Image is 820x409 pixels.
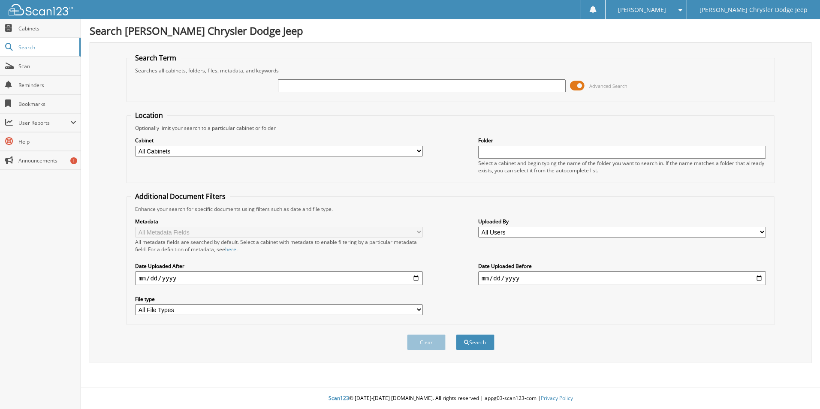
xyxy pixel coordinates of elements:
[329,394,349,402] span: Scan123
[225,246,236,253] a: here
[407,334,446,350] button: Clear
[478,159,766,174] div: Select a cabinet and begin typing the name of the folder you want to search in. If the name match...
[456,334,494,350] button: Search
[478,137,766,144] label: Folder
[135,271,423,285] input: start
[18,25,76,32] span: Cabinets
[131,192,230,201] legend: Additional Document Filters
[18,138,76,145] span: Help
[618,7,666,12] span: [PERSON_NAME]
[131,67,770,74] div: Searches all cabinets, folders, files, metadata, and keywords
[135,218,423,225] label: Metadata
[70,157,77,164] div: 1
[699,7,808,12] span: [PERSON_NAME] Chrysler Dodge Jeep
[131,53,181,63] legend: Search Term
[135,295,423,303] label: File type
[81,388,820,409] div: © [DATE]-[DATE] [DOMAIN_NAME]. All rights reserved | appg03-scan123-com |
[478,262,766,270] label: Date Uploaded Before
[18,44,75,51] span: Search
[135,238,423,253] div: All metadata fields are searched by default. Select a cabinet with metadata to enable filtering b...
[131,111,167,120] legend: Location
[478,218,766,225] label: Uploaded By
[18,100,76,108] span: Bookmarks
[131,124,770,132] div: Optionally limit your search to a particular cabinet or folder
[541,394,573,402] a: Privacy Policy
[135,262,423,270] label: Date Uploaded After
[18,81,76,89] span: Reminders
[18,157,76,164] span: Announcements
[18,119,70,126] span: User Reports
[589,83,627,89] span: Advanced Search
[478,271,766,285] input: end
[131,205,770,213] div: Enhance your search for specific documents using filters such as date and file type.
[9,4,73,15] img: scan123-logo-white.svg
[90,24,811,38] h1: Search [PERSON_NAME] Chrysler Dodge Jeep
[135,137,423,144] label: Cabinet
[18,63,76,70] span: Scan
